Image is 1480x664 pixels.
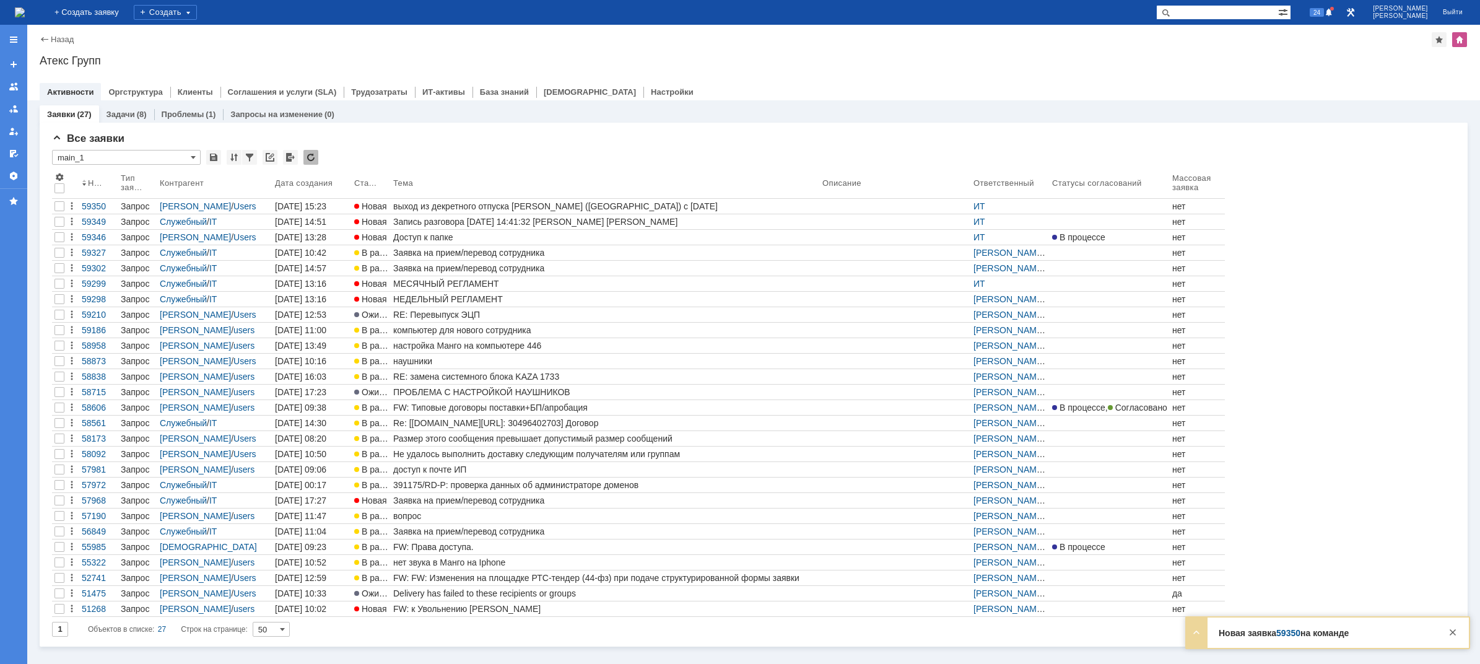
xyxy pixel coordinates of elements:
[1170,400,1225,415] a: нет
[118,245,157,260] a: Запрос на обслуживание
[82,279,116,289] div: 59299
[354,279,387,289] span: Новая
[1172,248,1222,258] div: нет
[272,199,352,214] a: [DATE] 15:23
[391,170,820,199] th: Тема
[352,276,391,291] a: Новая
[1172,201,1222,211] div: нет
[1170,338,1225,353] a: нет
[160,372,231,382] a: [PERSON_NAME]
[354,372,398,382] span: В работе
[391,416,820,430] a: Re: [[DOMAIN_NAME][URL]: 30496402703] Договор
[283,150,298,165] div: Экспорт списка
[242,150,257,165] div: Фильтрация...
[973,387,1045,397] a: [PERSON_NAME]
[973,217,985,227] a: ИТ
[121,434,155,443] div: Запрос на обслуживание
[79,369,118,384] a: 58838
[1373,5,1428,12] span: [PERSON_NAME]
[1452,32,1467,47] div: Изменить домашнюю страницу
[121,232,155,242] div: Запрос на обслуживание
[107,110,135,119] a: Задачи
[121,263,155,273] div: Запрос на обслуживание
[1170,214,1225,229] a: нет
[391,261,820,276] a: Заявка на прием/перевод сотрудника
[121,217,155,227] div: Запрос на обслуживание
[391,276,820,291] a: МЕСЯЧНЫЙ РЕГЛАМЕНТ
[391,400,820,415] a: FW: Типовые договоры поставки+БП/апробация
[275,248,326,258] div: [DATE] 10:42
[973,325,1045,335] a: [PERSON_NAME]
[79,170,118,199] th: Номер
[88,178,106,188] div: Номер
[233,356,256,366] a: Users
[1172,310,1222,320] div: нет
[178,87,213,97] a: Клиенты
[1170,261,1225,276] a: нет
[393,248,817,258] div: Заявка на прием/перевод сотрудника
[275,418,326,428] div: [DATE] 14:30
[480,87,529,97] a: База знаний
[973,263,1045,273] a: [PERSON_NAME]
[393,418,817,428] div: Re: [[DOMAIN_NAME][URL]: 30496402703] Договор
[1373,12,1428,20] span: [PERSON_NAME]
[354,248,398,258] span: В работе
[160,232,231,242] a: [PERSON_NAME]
[354,387,477,397] span: Ожидает ответа контрагента
[118,431,157,446] a: Запрос на обслуживание
[422,87,465,97] a: ИТ-активы
[233,325,255,335] a: users
[351,87,407,97] a: Трудозатраты
[393,178,414,188] div: Тема
[233,372,255,382] a: users
[354,232,387,242] span: Новая
[1052,232,1105,242] span: В процессе
[233,232,256,242] a: Users
[275,434,326,443] div: [DATE] 08:20
[393,263,817,273] div: Заявка на прием/перевод сотрудника
[263,150,277,165] div: Скопировать ссылку на список
[391,338,820,353] a: настройка Манго на компьютере 446
[121,279,155,289] div: Запрос на обслуживание
[121,294,155,304] div: Запрос на обслуживание
[209,217,217,227] a: IT
[79,245,118,260] a: 59327
[118,261,157,276] a: Запрос на обслуживание
[209,294,217,304] a: IT
[230,110,323,119] a: Запросы на изменение
[391,431,820,446] a: Размер этого сообщения превышает допустимый размер сообщений
[275,232,326,242] div: [DATE] 13:28
[1172,325,1222,335] div: нет
[352,431,391,446] a: В работе
[352,338,391,353] a: В работе
[1170,292,1225,307] a: нет
[82,356,116,366] div: 58873
[1172,356,1222,366] div: нет
[15,7,25,17] a: Перейти на домашнюю страницу
[79,385,118,400] a: 58715
[393,434,817,443] div: Размер этого сообщения превышает допустимый размер сообщений
[121,201,155,211] div: Запрос на обслуживание
[391,385,820,400] a: ПРОБЛЕМА С НАСТРОЙКОЙ НАУШНИКОВ
[118,447,157,461] a: Запрос на обслуживание
[971,170,1050,199] th: Ответственный
[121,372,155,382] div: Запрос на обслуживание
[118,323,157,338] a: Запрос на обслуживание
[108,87,162,97] a: Оргструктура
[1432,32,1447,47] div: Добавить в избранное
[973,341,1045,351] a: [PERSON_NAME]
[118,354,157,369] a: Запрос на обслуживание
[272,307,352,322] a: [DATE] 12:53
[354,403,398,413] span: В работе
[352,170,391,199] th: Статус
[352,292,391,307] a: Новая
[118,170,157,199] th: Тип заявки
[973,201,985,211] a: ИТ
[4,77,24,97] a: Заявки на командах
[272,385,352,400] a: [DATE] 17:23
[1172,263,1222,273] div: нет
[118,385,157,400] a: Запрос на обслуживание
[275,201,326,211] div: [DATE] 15:23
[118,214,157,229] a: Запрос на обслуживание
[272,214,352,229] a: [DATE] 14:51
